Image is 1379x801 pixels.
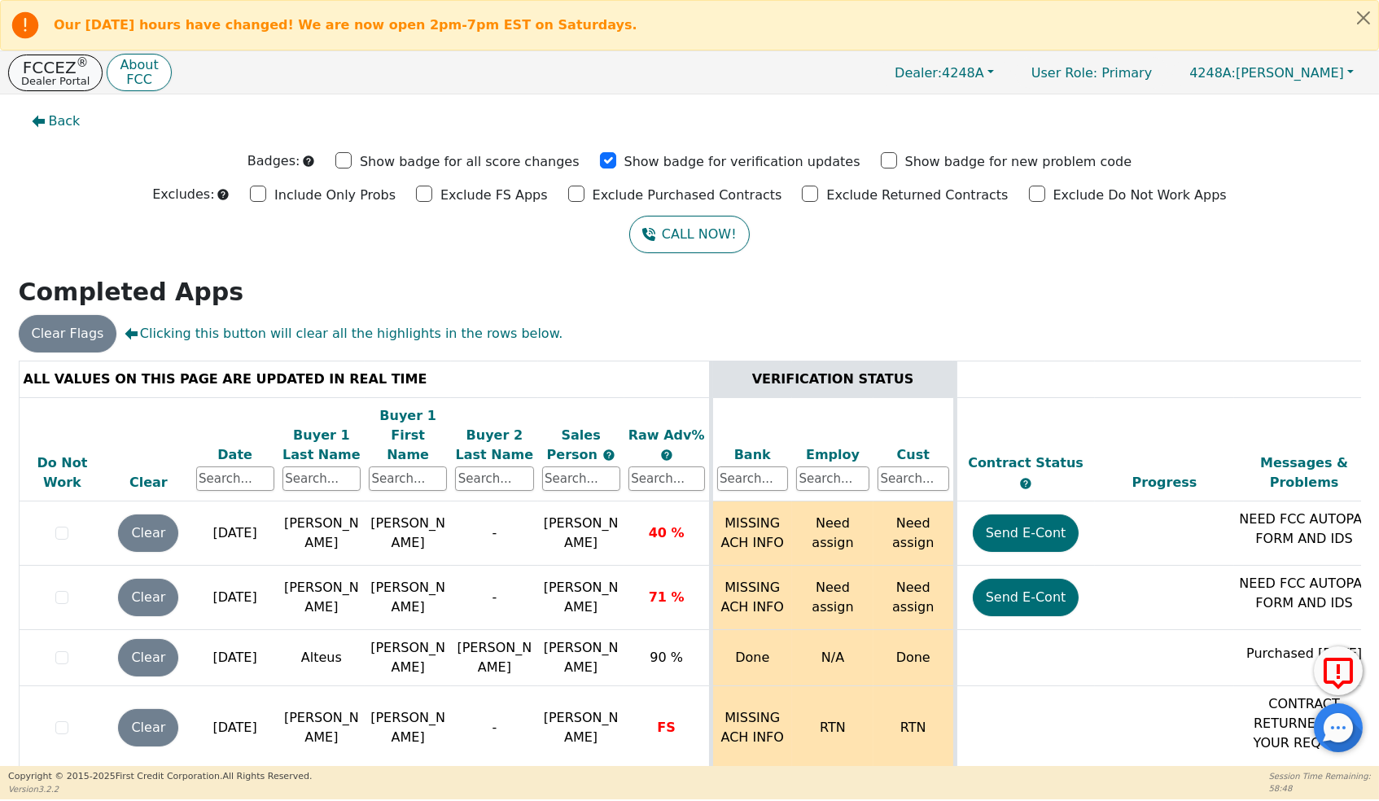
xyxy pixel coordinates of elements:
input: Search... [628,466,705,491]
p: Badges: [247,151,300,171]
span: Dealer: [895,65,942,81]
a: User Role: Primary [1015,57,1168,89]
span: [PERSON_NAME] [544,515,619,550]
span: [PERSON_NAME] [544,580,619,615]
td: - [451,566,537,630]
button: CALL NOW! [629,216,749,253]
td: Need assign [873,501,955,566]
div: VERIFICATION STATUS [717,370,949,389]
input: Search... [196,466,274,491]
span: 90 % [650,650,683,665]
td: RTN [873,686,955,770]
span: Clicking this button will clear all the highlights in the rows below. [125,324,563,344]
td: MISSING ACH INFO [711,501,792,566]
p: Exclude Purchased Contracts [593,186,782,205]
td: Need assign [873,566,955,630]
p: Include Only Probs [274,186,396,205]
input: Search... [717,466,789,491]
td: Alteus [278,630,365,686]
td: [DATE] [192,686,278,770]
span: FS [657,720,675,735]
p: Exclude Returned Contracts [826,186,1008,205]
input: Search... [878,466,949,491]
div: Employ [796,445,869,465]
td: MISSING ACH INFO [711,566,792,630]
span: 4248A [895,65,984,81]
div: Bank [717,445,789,465]
p: Purchased [DATE] [1238,644,1370,663]
td: [DATE] [192,630,278,686]
div: Buyer 1 Last Name [282,426,361,465]
div: Progress [1099,473,1231,492]
span: 4248A: [1189,65,1236,81]
p: FCCEZ [21,59,90,76]
p: Copyright © 2015- 2025 First Credit Corporation. [8,770,312,784]
p: Session Time Remaining: [1269,770,1371,782]
div: Buyer 1 First Name [369,406,447,465]
button: Send E-Cont [973,514,1079,552]
input: Search... [542,466,620,491]
p: Exclude Do Not Work Apps [1053,186,1227,205]
p: Show badge for verification updates [624,152,860,172]
button: Clear [118,639,178,676]
p: Primary [1015,57,1168,89]
td: [DATE] [192,501,278,566]
span: All Rights Reserved. [222,771,312,781]
td: [PERSON_NAME] [365,501,451,566]
span: 40 % [649,525,685,541]
p: Dealer Portal [21,76,90,86]
button: 4248A:[PERSON_NAME] [1172,60,1371,85]
td: [PERSON_NAME] [365,686,451,770]
span: [PERSON_NAME] [544,710,619,745]
button: Report Error to FCC [1314,646,1363,695]
p: 58:48 [1269,782,1371,794]
p: NEED FCC AUTOPAY FORM AND IDS [1238,510,1370,549]
td: [PERSON_NAME] [451,630,537,686]
div: Do Not Work [24,453,102,492]
td: Done [711,630,792,686]
p: NEED FCC AUTOPAY FORM AND IDS [1238,574,1370,613]
td: [DATE] [192,566,278,630]
button: Clear [118,579,178,616]
button: AboutFCC [107,54,171,92]
div: Buyer 2 Last Name [455,426,533,465]
button: Clear [118,709,178,746]
button: Dealer:4248A [878,60,1011,85]
input: Search... [282,466,361,491]
td: Need assign [792,566,873,630]
span: 71 % [649,589,685,605]
td: N/A [792,630,873,686]
input: Search... [455,466,533,491]
span: Contract Status [968,455,1083,471]
p: FCC [120,73,158,86]
p: Show badge for all score changes [360,152,580,172]
button: Close alert [1349,1,1378,34]
td: Done [873,630,955,686]
span: User Role : [1031,65,1097,81]
button: FCCEZ®Dealer Portal [8,55,103,91]
td: [PERSON_NAME] [365,630,451,686]
button: Send E-Cont [973,579,1079,616]
p: CONTRACT RETURNED PER YOUR REQUEST [1238,694,1370,753]
td: [PERSON_NAME] [278,501,365,566]
button: Clear [118,514,178,552]
div: Cust [878,445,949,465]
p: Show badge for new problem code [905,152,1132,172]
td: RTN [792,686,873,770]
td: [PERSON_NAME] [365,566,451,630]
p: About [120,59,158,72]
p: Excludes: [152,185,214,204]
strong: Completed Apps [19,278,244,306]
div: Messages & Problems [1238,453,1370,492]
span: Back [49,112,81,131]
input: Search... [369,466,447,491]
div: Date [196,445,274,465]
sup: ® [77,55,89,70]
button: Clear Flags [19,315,117,352]
p: Exclude FS Apps [440,186,548,205]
